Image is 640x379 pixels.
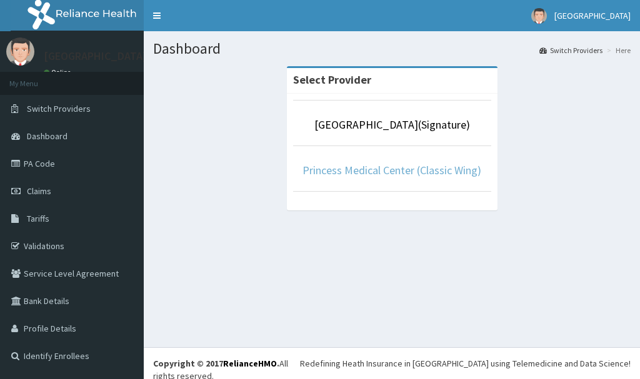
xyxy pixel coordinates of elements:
[27,130,67,142] span: Dashboard
[27,185,51,197] span: Claims
[27,103,91,114] span: Switch Providers
[604,45,631,56] li: Here
[223,358,277,369] a: RelianceHMO
[314,117,470,132] a: [GEOGRAPHIC_DATA](Signature)
[302,163,481,177] a: Princess Medical Center (Classic Wing)
[293,72,371,87] strong: Select Provider
[531,8,547,24] img: User Image
[27,213,49,224] span: Tariffs
[300,357,631,370] div: Redefining Heath Insurance in [GEOGRAPHIC_DATA] using Telemedicine and Data Science!
[539,45,602,56] a: Switch Providers
[44,51,147,62] p: [GEOGRAPHIC_DATA]
[153,358,279,369] strong: Copyright © 2017 .
[44,68,74,77] a: Online
[6,37,34,66] img: User Image
[153,41,631,57] h1: Dashboard
[554,10,631,21] span: [GEOGRAPHIC_DATA]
